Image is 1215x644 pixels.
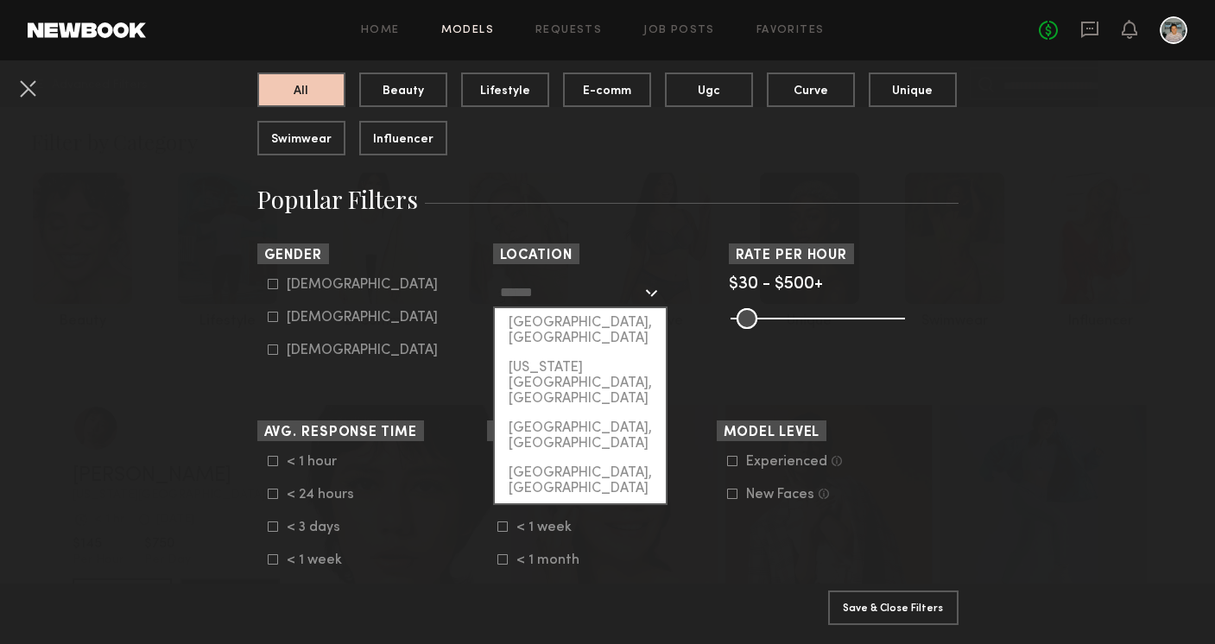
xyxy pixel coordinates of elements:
[516,555,584,565] div: < 1 month
[287,555,354,565] div: < 1 week
[516,522,584,533] div: < 1 week
[746,489,814,500] div: New Faces
[287,313,438,323] div: [DEMOGRAPHIC_DATA]
[257,73,345,107] button: All
[264,249,322,262] span: Gender
[563,73,651,107] button: E-comm
[287,280,438,290] div: [DEMOGRAPHIC_DATA]
[729,276,823,293] span: $30 - $500+
[869,73,957,107] button: Unique
[264,426,417,439] span: Avg. Response Time
[359,73,447,107] button: Beauty
[724,426,820,439] span: Model Level
[665,73,753,107] button: Ugc
[461,73,549,107] button: Lifestyle
[828,590,959,625] button: Save & Close Filters
[495,458,666,503] div: [GEOGRAPHIC_DATA], [GEOGRAPHIC_DATA]
[746,457,827,467] div: Experienced
[736,249,848,262] span: Rate per Hour
[287,489,354,500] div: < 24 hours
[643,25,715,36] a: Job Posts
[495,353,666,414] div: [US_STATE][GEOGRAPHIC_DATA], [GEOGRAPHIC_DATA]
[756,25,825,36] a: Favorites
[14,74,41,102] button: Cancel
[359,121,447,155] button: Influencer
[257,183,959,216] h3: Popular Filters
[767,73,855,107] button: Curve
[535,25,602,36] a: Requests
[287,522,354,533] div: < 3 days
[441,25,494,36] a: Models
[287,457,354,467] div: < 1 hour
[361,25,400,36] a: Home
[495,308,666,353] div: [GEOGRAPHIC_DATA], [GEOGRAPHIC_DATA]
[257,121,345,155] button: Swimwear
[500,249,573,262] span: Location
[14,74,41,105] common-close-button: Cancel
[287,345,438,356] div: [DEMOGRAPHIC_DATA]
[495,414,666,458] div: [GEOGRAPHIC_DATA], [GEOGRAPHIC_DATA]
